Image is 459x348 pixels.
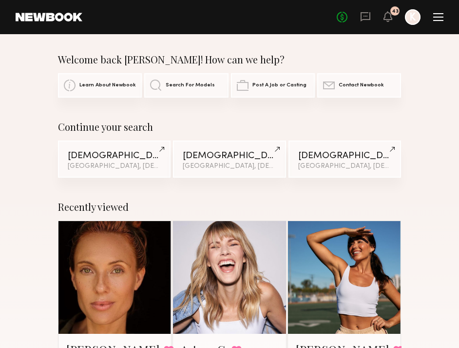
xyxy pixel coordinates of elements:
[405,9,421,25] a: K
[58,141,171,178] a: [DEMOGRAPHIC_DATA] Models[GEOGRAPHIC_DATA], [DEMOGRAPHIC_DATA] / [DEMOGRAPHIC_DATA]
[183,151,276,161] div: [DEMOGRAPHIC_DATA] Models
[298,163,391,170] div: [GEOGRAPHIC_DATA], [DEMOGRAPHIC_DATA] / [DEMOGRAPHIC_DATA]
[58,121,401,133] div: Continue your search
[79,82,136,88] span: Learn About Newbook
[68,151,161,161] div: [DEMOGRAPHIC_DATA] Models
[317,73,401,98] a: Contact Newbook
[339,82,384,88] span: Contact Newbook
[231,73,315,98] a: Post A Job or Casting
[68,163,161,170] div: [GEOGRAPHIC_DATA], [DEMOGRAPHIC_DATA] / [DEMOGRAPHIC_DATA]
[288,141,401,178] a: [DEMOGRAPHIC_DATA] Models[GEOGRAPHIC_DATA], [DEMOGRAPHIC_DATA] / [DEMOGRAPHIC_DATA]
[58,201,401,213] div: Recently viewed
[298,151,391,161] div: [DEMOGRAPHIC_DATA] Models
[252,82,306,88] span: Post A Job or Casting
[173,141,286,178] a: [DEMOGRAPHIC_DATA] Models[GEOGRAPHIC_DATA], [DEMOGRAPHIC_DATA] / [DEMOGRAPHIC_DATA]
[58,73,142,98] a: Learn About Newbook
[166,82,215,88] span: Search For Models
[58,54,401,65] div: Welcome back [PERSON_NAME]! How can we help?
[144,73,228,98] a: Search For Models
[392,9,399,14] div: 43
[183,163,276,170] div: [GEOGRAPHIC_DATA], [DEMOGRAPHIC_DATA] / [DEMOGRAPHIC_DATA]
